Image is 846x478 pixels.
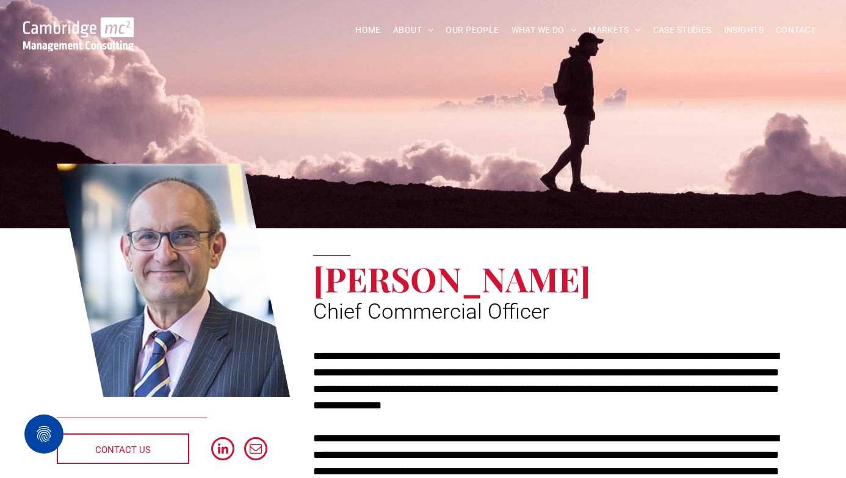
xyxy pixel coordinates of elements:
[439,21,505,40] a: OUR PEOPLE
[770,21,822,40] a: CONTACT
[718,21,770,40] a: INSIGHTS
[57,162,290,399] a: Stuart Curzon | Chief Commercial Officer | Cambridge Management Consulting
[23,19,134,32] a: Your Business Transformed | Cambridge Management Consulting
[582,21,646,40] a: MARKETS
[313,256,591,301] span: [PERSON_NAME]
[349,21,387,40] a: HOME
[647,21,718,40] a: CASE STUDIES
[244,437,267,463] a: email
[95,435,151,465] span: CONTACT US
[387,21,440,40] a: ABOUT
[57,433,189,464] a: CONTACT US
[313,299,549,324] span: Chief Commercial Officer
[505,21,583,40] a: WHAT WE DO
[211,437,234,463] a: linkedin
[23,17,134,51] img: Go to Homepage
